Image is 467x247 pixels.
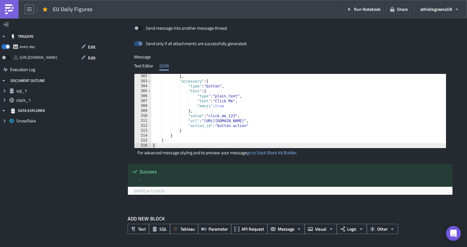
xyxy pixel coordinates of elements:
span: slack_1 [16,97,97,103]
span: [DATE] at 12:30:22 [134,188,165,194]
button: Visual [305,224,337,234]
div: https://pushmetrics.io/api/v1/report/RelZ7bgoQW/webhook?token=112efbbdf22a4aa7a09f7bed78f551f6 [20,53,57,62]
div: TRIGGERS [11,31,34,42]
div: DATA EXPLORER [11,105,45,116]
span: SQL [159,226,167,232]
div: For advanced message styling and to preview your message . [134,148,446,157]
a: go to Slack Block Kit Builder [247,149,296,156]
div: 303 [134,79,151,84]
div: 312 [134,123,151,128]
label: Message [134,54,446,60]
button: API Request [231,224,267,234]
div: 304 [134,84,151,89]
img: PushMetrics [4,4,14,14]
button: athleticgreensDA [417,4,462,14]
label: ADD NEW BLOCK [128,215,453,222]
div: Send only if all attachments are successfully generated. [146,41,247,46]
button: Share [387,4,411,14]
span: Message [278,226,294,232]
span: Tableau [180,226,195,232]
div: 313 [134,128,151,133]
div: DOCUMENT OUTLINE [11,75,45,86]
div: 306 [134,94,151,99]
h5: Success [140,169,448,174]
div: Open Intercom Messenger [446,226,461,241]
div: 314 [134,133,151,138]
button: SQL [149,224,170,234]
div: 309 [134,109,151,113]
div: 305 [134,89,151,94]
span: Visual [315,226,326,232]
label: Send message into another message thread. [134,25,228,31]
span: Parameter [208,226,228,232]
button: Parameter [198,224,231,234]
span: athleticgreens DA [420,6,452,12]
span: Snowflake [16,118,97,124]
span: Logic [347,226,356,232]
span: Execution Log [10,64,35,75]
span: sql_1 [16,88,97,94]
button: Logic [337,224,367,234]
div: Text Editor [134,61,153,70]
div: JSON [159,61,169,70]
button: Message [267,224,305,234]
div: 310 [134,113,151,118]
button: Tableau [170,224,198,234]
span: Edit [88,44,95,50]
div: - [140,176,448,182]
span: EU Daily Figures [53,6,93,13]
div: 307 [134,99,151,104]
span: Share [397,6,408,12]
button: Edit [78,42,99,52]
span: Edit [88,54,95,61]
span: Text [138,226,146,232]
div: 311 [134,118,151,123]
div: 302 [134,74,151,79]
span: Other [377,226,388,232]
div: every day [20,42,35,51]
button: Other [367,224,398,234]
span: API Request [242,226,264,232]
div: 315 [134,138,151,143]
button: Text [128,224,149,234]
div: 308 [134,104,151,109]
div: 316 [134,143,151,148]
button: Run Notebook [344,4,384,14]
button: Edit [78,53,99,62]
span: Run Notebook [354,6,381,12]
